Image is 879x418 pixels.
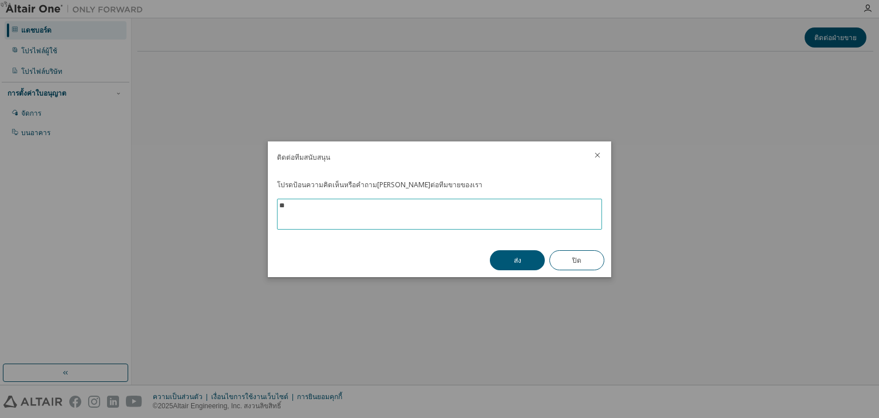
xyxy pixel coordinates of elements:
font: ติดต่อทีมสนับสนุน [277,152,330,162]
button: ปิด [549,250,604,270]
button: ส่ง [490,250,545,270]
font: ปิด [572,255,581,265]
font: ส่ง [514,255,521,265]
button: ปิด [593,151,602,160]
font: โปรดป้อนความคิดเห็นหรือคำถาม[PERSON_NAME]ต่อทีมขายของเรา [277,180,482,190]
